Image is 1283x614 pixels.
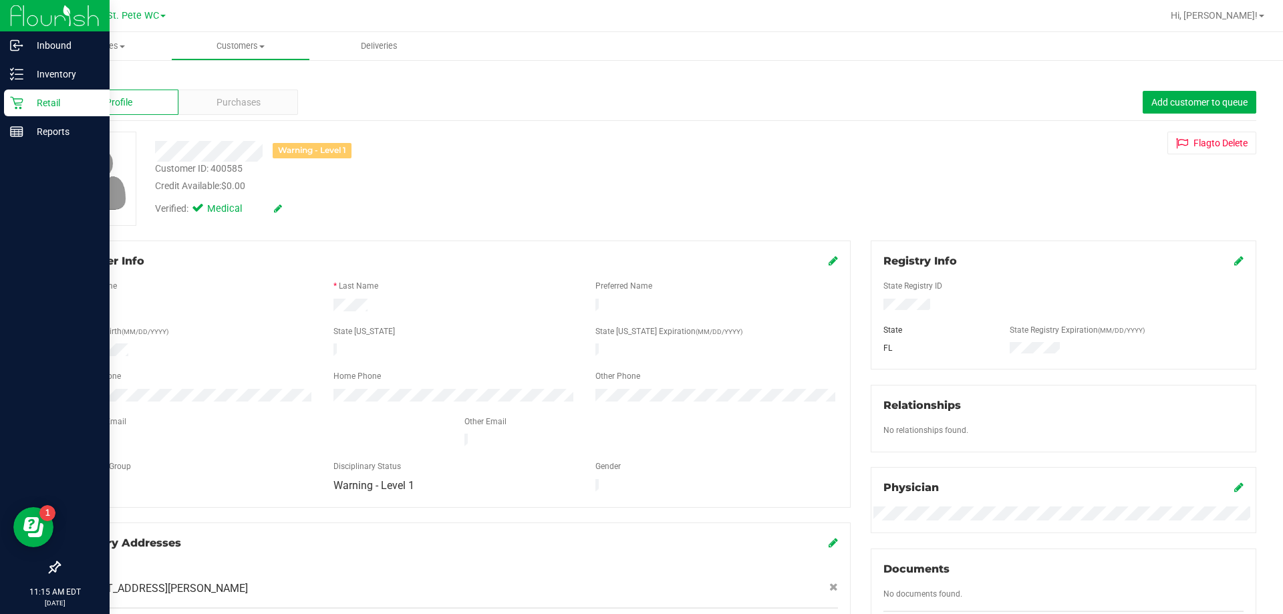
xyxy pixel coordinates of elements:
div: State [873,324,1000,336]
p: 11:15 AM EDT [6,586,104,598]
label: Preferred Name [595,280,652,292]
iframe: Resource center unread badge [39,505,55,521]
label: Other Email [464,416,507,428]
span: Customers [172,40,309,52]
span: Deliveries [343,40,416,52]
div: Credit Available: [155,179,744,193]
label: State [US_STATE] Expiration [595,325,742,337]
span: (MM/DD/YYYY) [122,328,168,335]
a: Deliveries [310,32,449,60]
p: [DATE] [6,598,104,608]
inline-svg: Retail [10,96,23,110]
button: Flagto Delete [1167,132,1256,154]
inline-svg: Inbound [10,39,23,52]
label: State Registry Expiration [1010,324,1145,336]
span: [STREET_ADDRESS][PERSON_NAME] [72,581,248,597]
inline-svg: Inventory [10,67,23,81]
span: No documents found. [883,589,962,599]
label: State [US_STATE] [333,325,395,337]
label: Home Phone [333,370,381,382]
a: Customers [171,32,310,60]
span: Physician [883,481,939,494]
span: Delivery Addresses [72,536,181,549]
span: Warning - Level 1 [333,479,414,492]
span: (MM/DD/YYYY) [696,328,742,335]
button: Add customer to queue [1143,91,1256,114]
p: Reports [23,124,104,140]
span: Purchases [217,96,261,110]
p: Retail [23,95,104,111]
label: Disciplinary Status [333,460,401,472]
div: Verified: [155,202,282,216]
span: Hi, [PERSON_NAME]! [1171,10,1258,21]
span: Documents [883,563,950,575]
label: State Registry ID [883,280,942,292]
div: Customer ID: 400585 [155,162,243,176]
span: Medical [207,202,261,216]
span: Registry Info [883,255,957,267]
div: FL [873,342,1000,354]
iframe: Resource center [13,507,53,547]
label: Gender [595,460,621,472]
p: Inventory [23,66,104,82]
label: Last Name [339,280,378,292]
span: Profile [106,96,132,110]
label: Date of Birth [77,325,168,337]
span: St. Pete WC [107,10,159,21]
span: $0.00 [221,180,245,191]
div: Warning - Level 1 [273,143,351,158]
p: Inbound [23,37,104,53]
label: Other Phone [595,370,640,382]
inline-svg: Reports [10,125,23,138]
span: (MM/DD/YYYY) [1098,327,1145,334]
label: No relationships found. [883,424,968,436]
span: Add customer to queue [1151,97,1248,108]
span: Relationships [883,399,961,412]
